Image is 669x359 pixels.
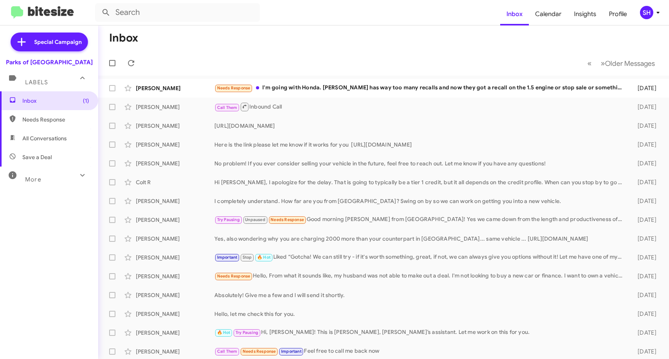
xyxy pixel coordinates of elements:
[214,272,626,281] div: Hello, From what it sounds like, my husband was not able to make out a deal. I'm not looking to b...
[236,330,258,335] span: Try Pausing
[136,291,214,299] div: [PERSON_NAME]
[245,217,265,222] span: Unpaused
[626,103,663,111] div: [DATE]
[626,216,663,224] div: [DATE]
[601,58,605,68] span: »
[136,160,214,167] div: [PERSON_NAME]
[25,79,48,86] span: Labels
[136,122,214,130] div: [PERSON_NAME]
[136,103,214,111] div: [PERSON_NAME]
[136,141,214,149] div: [PERSON_NAME]
[596,55,660,71] button: Next
[136,178,214,186] div: Colt R
[83,97,89,105] span: (1)
[217,85,250,91] span: Needs Response
[214,178,626,186] div: Hi [PERSON_NAME], I apologize for the delay. That is going to typically be a tier 1 credit, but i...
[22,116,89,123] span: Needs Response
[22,97,89,105] span: Inbox
[217,330,230,335] span: 🔥 Hot
[214,83,626,92] div: I'm going with Honda. [PERSON_NAME] has way too many recalls and now they got a recall on the 1.5...
[626,197,663,205] div: [DATE]
[214,141,626,149] div: Here is the link please let me know if it works for you [URL][DOMAIN_NAME]
[214,102,626,112] div: Inbound Call
[214,160,626,167] div: No problem! If you ever consider selling your vehicle in the future, feel free to reach out. Let ...
[214,122,626,130] div: [URL][DOMAIN_NAME]
[217,255,238,260] span: Important
[500,3,529,25] a: Inbox
[626,310,663,318] div: [DATE]
[603,3,633,25] a: Profile
[214,291,626,299] div: Absolutely! Give me a few and I will send it shortly.
[529,3,568,25] a: Calendar
[257,255,271,260] span: 🔥 Hot
[214,328,626,337] div: Hi, [PERSON_NAME]! This is [PERSON_NAME], [PERSON_NAME]’s assistant. Let me work on this for you.
[626,291,663,299] div: [DATE]
[626,84,663,92] div: [DATE]
[22,134,67,142] span: All Conversations
[214,215,626,224] div: Good morning [PERSON_NAME] from [GEOGRAPHIC_DATA]! Yes we came down from the length and productiv...
[626,178,663,186] div: [DATE]
[136,348,214,355] div: [PERSON_NAME]
[626,160,663,167] div: [DATE]
[136,329,214,337] div: [PERSON_NAME]
[11,33,88,51] a: Special Campaign
[6,58,93,66] div: Parks of [GEOGRAPHIC_DATA]
[217,274,250,279] span: Needs Response
[243,255,252,260] span: Stop
[214,197,626,205] div: I completely understand. How far are you from [GEOGRAPHIC_DATA]? Swing on by so we can work on ge...
[136,235,214,243] div: [PERSON_NAME]
[626,348,663,355] div: [DATE]
[626,235,663,243] div: [DATE]
[22,153,52,161] span: Save a Deal
[214,253,626,262] div: Liked “Gotcha! We can still try - if it's worth something, great, if not, we can always give you ...
[34,38,82,46] span: Special Campaign
[217,349,238,354] span: Call Them
[568,3,603,25] a: Insights
[136,84,214,92] div: [PERSON_NAME]
[626,141,663,149] div: [DATE]
[25,176,41,183] span: More
[640,6,653,19] div: SH
[136,254,214,261] div: [PERSON_NAME]
[217,105,238,110] span: Call Them
[243,349,276,354] span: Needs Response
[217,217,240,222] span: Try Pausing
[583,55,596,71] button: Previous
[281,349,302,354] span: Important
[214,347,626,356] div: Feel free to call me back now
[587,58,592,68] span: «
[214,310,626,318] div: Hello, let me check this for you.
[136,272,214,280] div: [PERSON_NAME]
[626,254,663,261] div: [DATE]
[271,217,304,222] span: Needs Response
[136,197,214,205] div: [PERSON_NAME]
[626,122,663,130] div: [DATE]
[626,272,663,280] div: [DATE]
[605,59,655,68] span: Older Messages
[214,235,626,243] div: Yes, also wondering why you are charging 2000 more than your counterpart in [GEOGRAPHIC_DATA]... ...
[109,32,138,44] h1: Inbox
[626,329,663,337] div: [DATE]
[633,6,660,19] button: SH
[95,3,260,22] input: Search
[583,55,660,71] nav: Page navigation example
[136,216,214,224] div: [PERSON_NAME]
[136,310,214,318] div: [PERSON_NAME]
